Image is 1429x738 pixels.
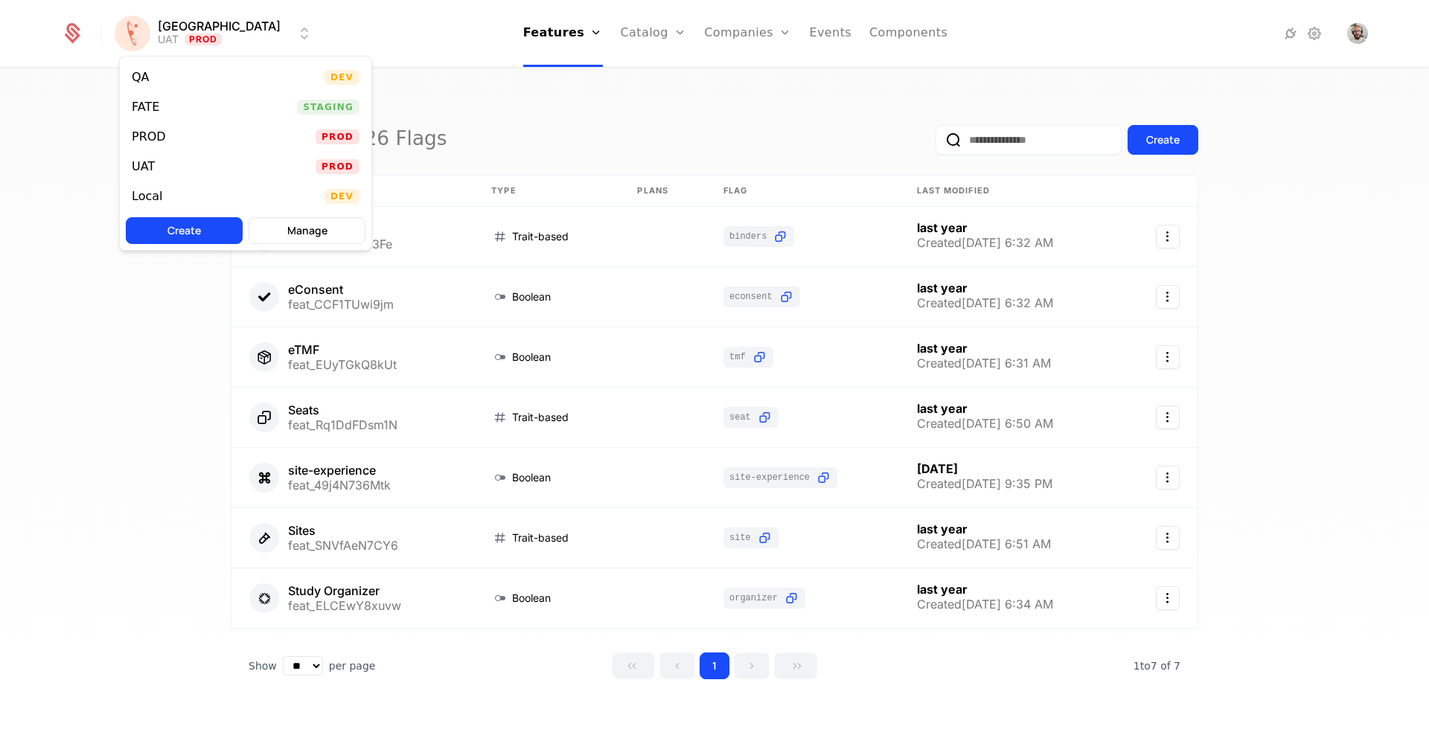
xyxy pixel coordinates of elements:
[119,56,372,251] div: Select environment
[316,129,359,144] span: Prod
[1156,225,1180,248] button: Select action
[132,71,150,83] div: QA
[132,101,159,113] div: FATE
[132,161,155,173] div: UAT
[325,189,359,204] span: Dev
[1156,466,1180,490] button: Select action
[1156,345,1180,369] button: Select action
[132,131,166,143] div: PROD
[1156,586,1180,610] button: Select action
[316,159,359,174] span: Prod
[249,217,365,244] button: Manage
[1156,526,1180,550] button: Select action
[325,70,359,85] span: Dev
[132,190,162,202] div: Local
[1156,405,1180,429] button: Select action
[126,217,243,244] button: Create
[1156,285,1180,309] button: Select action
[297,100,359,115] span: Staging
